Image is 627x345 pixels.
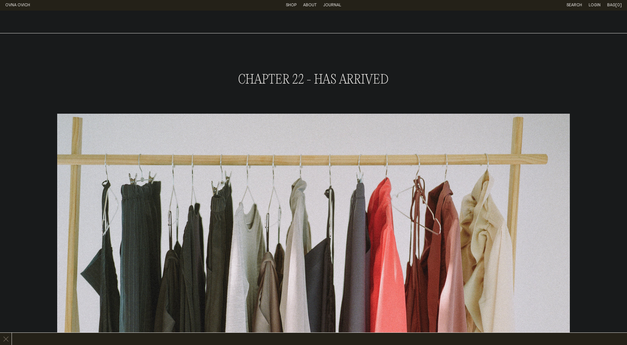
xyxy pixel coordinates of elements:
h2: CHAPTER 22 - has arrived [238,73,388,87]
span: Bag [607,3,615,7]
a: Shop [286,3,296,7]
a: Home [5,3,30,7]
a: Journal [323,3,341,7]
summary: About [303,3,317,8]
a: Login [589,3,601,7]
a: Search [567,3,582,7]
span: [0] [615,3,622,7]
